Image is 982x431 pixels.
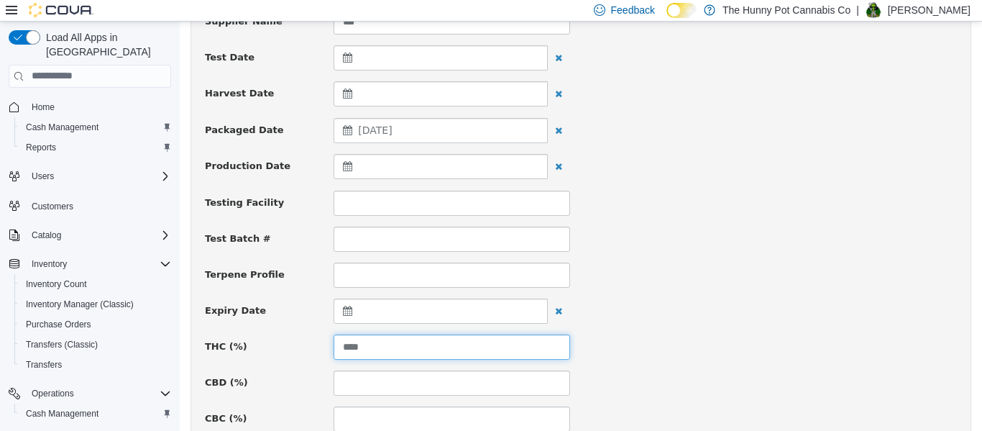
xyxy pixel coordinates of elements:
span: Customers [26,196,171,214]
button: Users [3,166,177,186]
span: Inventory Count [20,276,171,293]
a: Inventory Count [20,276,93,293]
span: Inventory Manager (Classic) [26,299,134,310]
span: CBD (%) [25,355,68,366]
span: Test Batch # [25,212,91,222]
a: Cash Management [20,119,104,136]
button: Operations [3,384,177,404]
span: Cash Management [26,408,98,419]
span: Inventory Manager (Classic) [20,296,171,313]
button: Operations [26,385,80,402]
span: Load All Apps in [GEOGRAPHIC_DATA] [40,30,171,59]
span: Catalog [26,227,171,244]
span: Test Date [25,30,75,41]
span: Cash Management [26,122,98,133]
span: CBC (%) [25,391,67,402]
span: Transfers [20,356,171,373]
a: Transfers [20,356,68,373]
span: Inventory [32,258,67,270]
button: Users [26,168,60,185]
span: Home [32,101,55,113]
span: Cash Management [20,405,171,422]
div: Alexyss Dodd [865,1,882,19]
span: Purchase Orders [26,319,91,330]
button: Reports [14,137,177,158]
span: Cash Management [20,119,171,136]
span: Transfers (Classic) [26,339,98,350]
span: Users [26,168,171,185]
span: Inventory [26,255,171,273]
a: Customers [26,198,79,215]
span: Testing Facility [25,176,104,186]
span: [DATE] [178,103,212,114]
span: Terpene Profile [25,248,105,258]
button: Inventory [3,254,177,274]
button: Purchase Orders [14,314,177,335]
button: Cash Management [14,404,177,424]
button: Inventory Manager (Classic) [14,294,177,314]
a: Inventory Manager (Classic) [20,296,139,313]
span: Dark Mode [666,18,667,19]
button: Inventory Count [14,274,177,294]
button: Home [3,96,177,117]
span: Customers [32,201,73,212]
span: Users [32,171,54,182]
p: The Hunny Pot Cannabis Co [722,1,850,19]
span: Catalog [32,230,61,241]
button: Customers [3,195,177,216]
button: Catalog [26,227,67,244]
span: Packaged Date [25,103,104,114]
button: Catalog [3,225,177,245]
input: Dark Mode [666,3,697,18]
a: Cash Management [20,405,104,422]
button: Cash Management [14,117,177,137]
span: Reports [26,142,56,153]
a: Home [26,99,60,116]
span: Transfers (Classic) [20,336,171,353]
span: Inventory Count [26,278,87,290]
span: Transfers [26,359,62,371]
p: | [856,1,859,19]
a: Reports [20,139,62,156]
a: Purchase Orders [20,316,97,333]
span: Harvest Date [25,66,94,77]
span: Operations [26,385,171,402]
a: Transfers (Classic) [20,336,104,353]
button: Transfers [14,355,177,375]
button: Transfers (Classic) [14,335,177,355]
span: Expiry Date [25,283,86,294]
span: Reports [20,139,171,156]
img: Cova [29,3,93,17]
p: [PERSON_NAME] [888,1,970,19]
span: Operations [32,388,74,399]
button: Inventory [26,255,73,273]
span: THC (%) [25,319,68,330]
span: Home [26,98,171,116]
span: Production Date [25,139,111,150]
span: Purchase Orders [20,316,171,333]
span: Feedback [611,3,655,17]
